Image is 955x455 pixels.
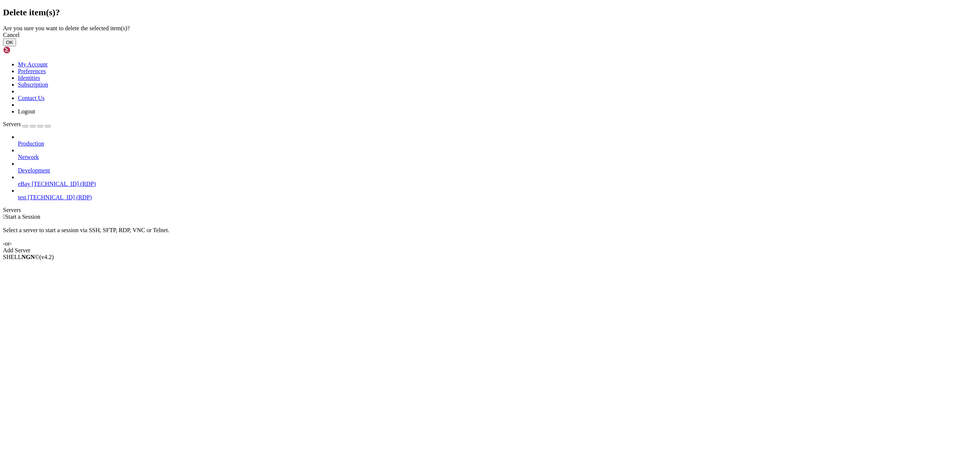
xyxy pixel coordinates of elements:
[3,38,16,46] button: OK
[18,68,46,74] a: Preferences
[3,254,54,260] span: SHELL ©
[18,134,952,147] li: Production
[18,194,952,201] a: test [TECHNICAL_ID] (RDP)
[22,254,35,260] b: NGN
[3,32,952,38] div: Cancel
[18,167,50,174] span: Development
[3,121,21,127] span: Servers
[18,140,952,147] a: Production
[18,181,952,187] a: eBay [TECHNICAL_ID] (RDP)
[18,75,40,81] a: Identities
[5,214,40,220] span: Start a Session
[18,187,952,201] li: test [TECHNICAL_ID] (RDP)
[18,61,48,68] a: My Account
[32,181,96,187] span: [TECHNICAL_ID] (RDP)
[18,147,952,161] li: Network
[3,46,46,54] img: Shellngn
[3,220,952,247] div: Select a server to start a session via SSH, SFTP, RDP, VNC or Telnet. -or-
[28,194,92,200] span: [TECHNICAL_ID] (RDP)
[18,140,44,147] span: Production
[18,95,45,101] a: Contact Us
[3,214,5,220] span: 
[18,161,952,174] li: Development
[3,121,51,127] a: Servers
[18,154,39,160] span: Network
[3,247,952,254] div: Add Server
[3,207,952,214] div: Servers
[40,254,54,260] span: 4.2.0
[3,25,952,32] div: Are you sure you want to delete the selected item(s)?
[18,108,35,115] a: Logout
[3,7,952,18] h2: Delete item(s)?
[18,174,952,187] li: eBay [TECHNICAL_ID] (RDP)
[18,194,26,200] span: test
[18,167,952,174] a: Development
[18,181,30,187] span: eBay
[18,81,48,88] a: Subscription
[18,154,952,161] a: Network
